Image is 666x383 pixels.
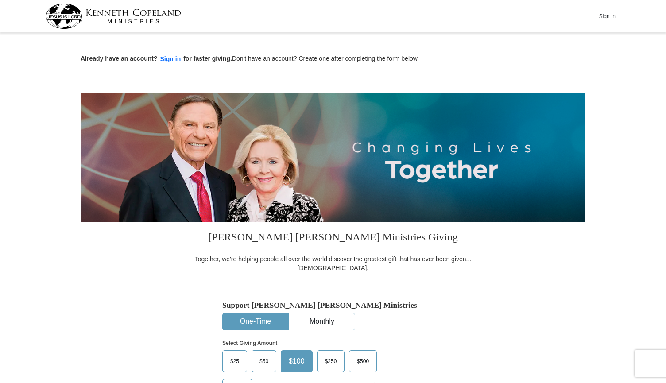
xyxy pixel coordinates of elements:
[189,222,477,255] h3: [PERSON_NAME] [PERSON_NAME] Ministries Giving
[223,313,288,330] button: One-Time
[226,355,244,368] span: $25
[352,355,373,368] span: $500
[189,255,477,272] div: Together, we're helping people all over the world discover the greatest gift that has ever been g...
[321,355,341,368] span: $250
[222,301,444,310] h5: Support [PERSON_NAME] [PERSON_NAME] Ministries
[284,355,309,368] span: $100
[594,9,620,23] button: Sign In
[289,313,355,330] button: Monthly
[46,4,181,29] img: kcm-header-logo.svg
[255,355,273,368] span: $50
[158,54,184,64] button: Sign in
[81,55,232,62] strong: Already have an account? for faster giving.
[81,54,585,64] p: Don't have an account? Create one after completing the form below.
[222,340,277,346] strong: Select Giving Amount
